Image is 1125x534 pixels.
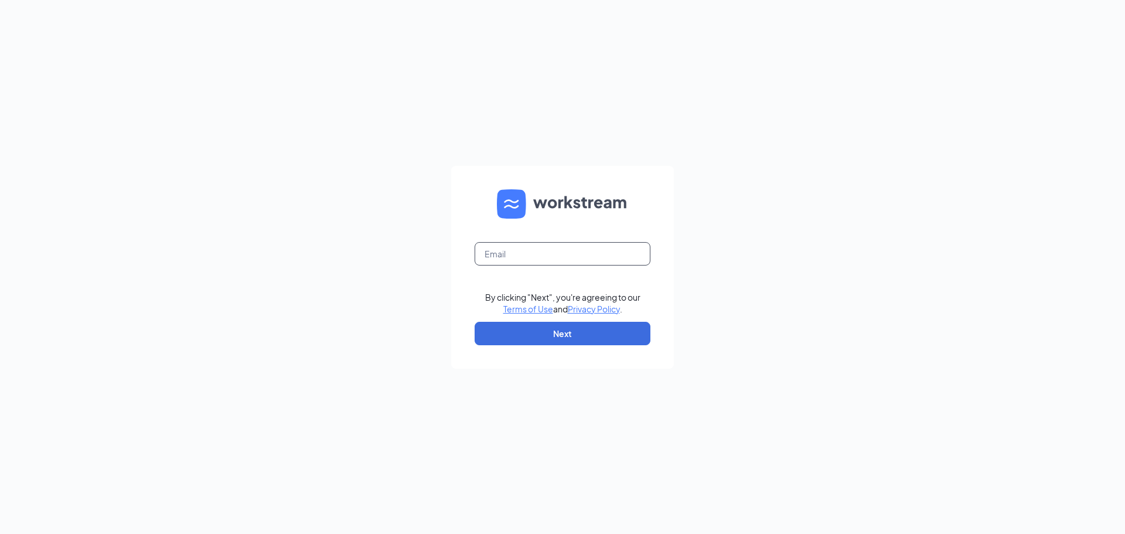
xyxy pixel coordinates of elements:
[475,242,650,266] input: Email
[475,322,650,345] button: Next
[497,189,628,219] img: WS logo and Workstream text
[485,291,640,315] div: By clicking "Next", you're agreeing to our and .
[503,304,553,314] a: Terms of Use
[568,304,620,314] a: Privacy Policy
